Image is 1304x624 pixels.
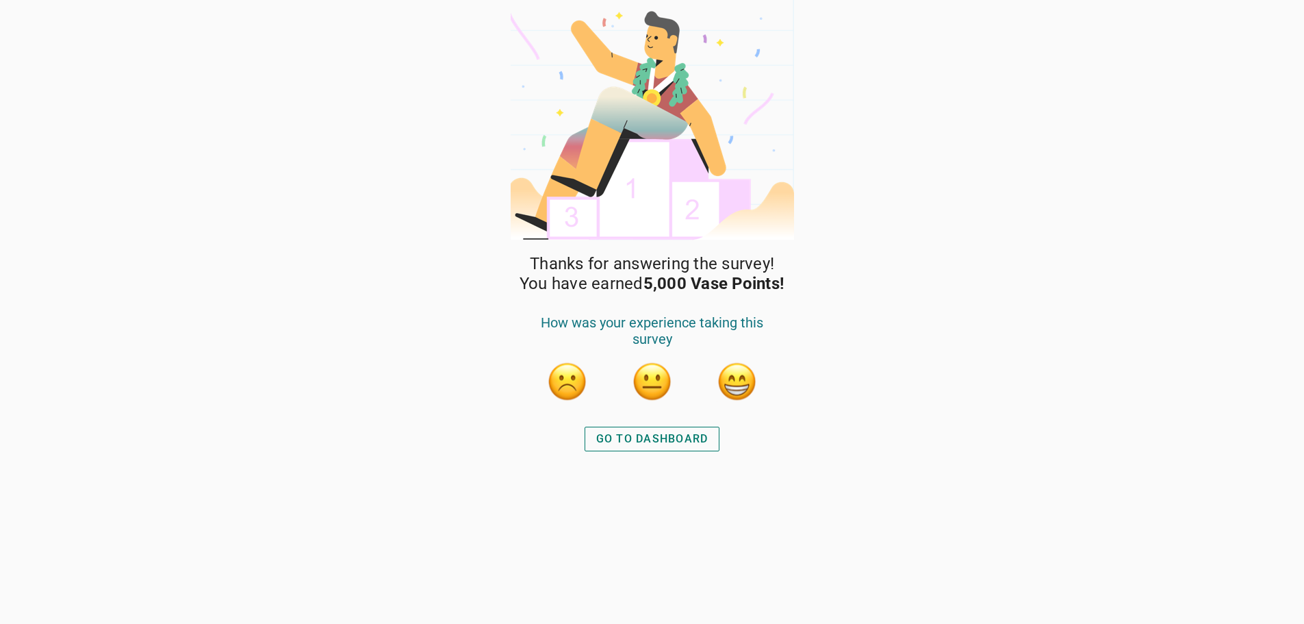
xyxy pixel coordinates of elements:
[643,274,785,293] strong: 5,000 Vase Points!
[530,254,774,274] span: Thanks for answering the survey!
[525,314,780,361] div: How was your experience taking this survey
[596,431,708,447] div: GO TO DASHBOARD
[585,427,720,451] button: GO TO DASHBOARD
[520,274,784,294] span: You have earned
